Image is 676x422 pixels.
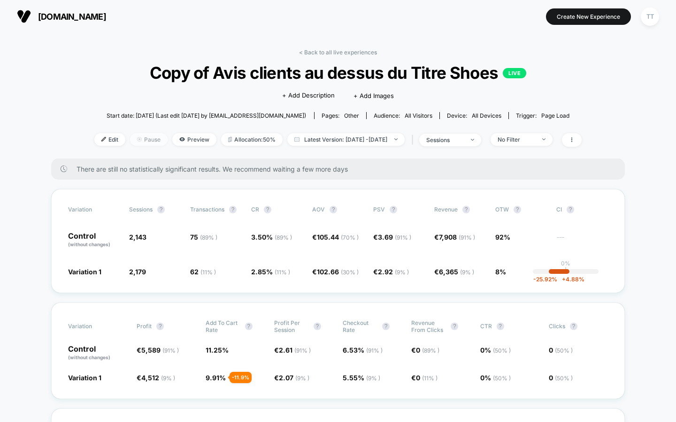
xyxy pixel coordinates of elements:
[343,374,380,382] span: 5.55 %
[382,323,390,330] button: ?
[416,346,439,354] span: 0
[279,374,309,382] span: 2.07
[567,206,574,213] button: ?
[373,206,385,213] span: PSV
[190,268,216,276] span: 62
[119,63,557,83] span: Copy of Avis clients au dessus du Titre Shoes
[317,268,359,276] span: 102.66
[130,133,168,146] span: Pause
[395,269,409,276] span: ( 9 % )
[549,323,565,330] span: Clicks
[274,319,309,333] span: Profit Per Session
[275,234,292,241] span: ( 89 % )
[472,112,501,119] span: all devices
[373,233,411,241] span: €
[129,206,153,213] span: Sessions
[230,372,252,383] div: - 11.9 %
[287,133,405,146] span: Latest Version: [DATE] - [DATE]
[68,354,110,360] span: (without changes)
[141,346,179,354] span: 5,589
[156,323,164,330] button: ?
[405,112,432,119] span: All Visitors
[341,234,359,241] span: ( 70 % )
[516,112,569,119] div: Trigger:
[546,8,631,25] button: Create New Experience
[434,268,474,276] span: €
[264,206,271,213] button: ?
[314,323,321,330] button: ?
[565,267,567,274] p: |
[295,375,309,382] span: ( 9 % )
[228,137,232,142] img: rebalance
[497,323,504,330] button: ?
[344,112,359,119] span: other
[542,138,545,140] img: end
[439,268,474,276] span: 6,365
[366,375,380,382] span: ( 9 % )
[68,268,101,276] span: Variation 1
[426,136,464,143] div: sessions
[390,206,397,213] button: ?
[229,206,237,213] button: ?
[460,269,474,276] span: ( 9 % )
[317,233,359,241] span: 105.44
[366,347,383,354] span: ( 91 % )
[161,375,175,382] span: ( 9 % )
[299,49,377,56] a: < Back to all live experiences
[190,233,217,241] span: 75
[434,206,458,213] span: Revenue
[190,206,224,213] span: Transactions
[549,374,573,382] span: 0
[68,374,101,382] span: Variation 1
[343,319,377,333] span: Checkout Rate
[462,206,470,213] button: ?
[206,346,229,354] span: 11.25 %
[411,374,438,382] span: €
[137,374,175,382] span: €
[439,233,475,241] span: 7,908
[294,347,311,354] span: ( 91 % )
[495,206,547,213] span: OTW
[274,346,311,354] span: €
[549,346,573,354] span: 0
[562,276,566,283] span: +
[101,137,106,142] img: edit
[493,375,511,382] span: ( 50 % )
[514,206,521,213] button: ?
[206,319,240,333] span: Add To Cart Rate
[274,374,309,382] span: €
[353,92,394,99] span: + Add Images
[378,233,411,241] span: 3.69
[561,260,570,267] p: 0%
[439,112,508,119] span: Device:
[498,136,535,143] div: No Filter
[245,323,253,330] button: ?
[533,276,557,283] span: -25.92 %
[541,112,569,119] span: Page Load
[555,375,573,382] span: ( 50 % )
[38,12,106,22] span: [DOMAIN_NAME]
[374,112,432,119] div: Audience:
[312,206,325,213] span: AOV
[129,233,146,241] span: 2,143
[411,319,446,333] span: Revenue From Clicks
[638,7,662,26] button: TT
[141,374,175,382] span: 4,512
[556,206,608,213] span: CI
[434,233,475,241] span: €
[330,206,337,213] button: ?
[341,269,359,276] span: ( 30 % )
[279,346,311,354] span: 2.61
[206,374,226,382] span: 9.91 %
[416,374,438,382] span: 0
[395,234,411,241] span: ( 91 % )
[77,165,606,173] span: There are still no statistically significant results. We recommend waiting a few more days
[68,241,110,247] span: (without changes)
[251,206,259,213] span: CR
[251,233,292,241] span: 3.50 %
[68,232,120,248] p: Control
[129,268,146,276] span: 2,179
[409,133,419,147] span: |
[480,346,511,354] span: 0 %
[312,233,359,241] span: €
